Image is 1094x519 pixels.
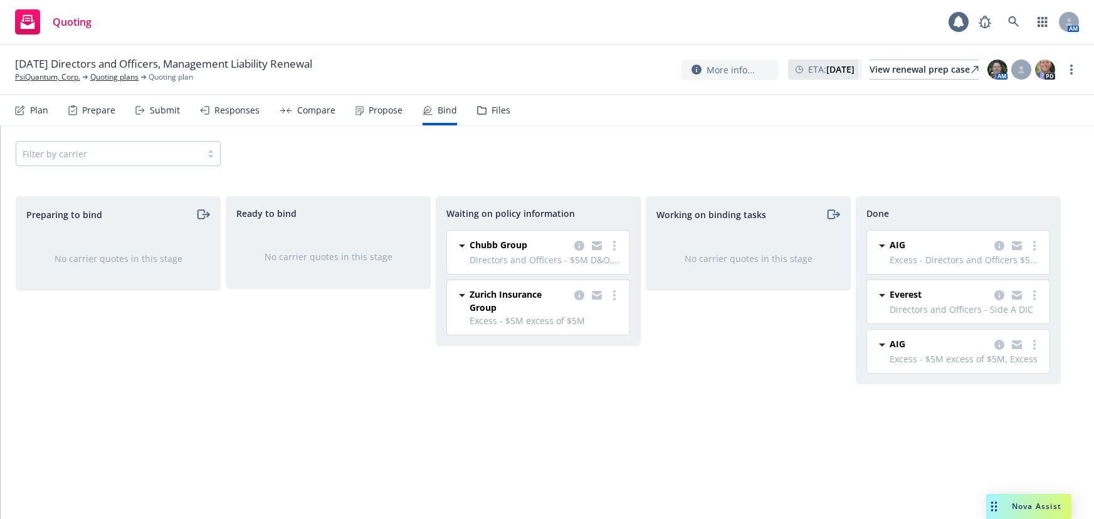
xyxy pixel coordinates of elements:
a: copy logging email [572,288,587,303]
span: Zurich Insurance Group [470,288,569,314]
button: Nova Assist [986,494,1071,519]
a: copy logging email [992,238,1007,253]
div: Submit [150,105,180,115]
a: copy logging email [1009,288,1024,303]
div: Plan [30,105,48,115]
a: Quoting [10,4,97,39]
div: Prepare [82,105,115,115]
div: Files [492,105,510,115]
span: AIG [890,238,905,251]
a: copy logging email [1009,337,1024,352]
a: PsiQuantum, Corp. [15,71,80,83]
span: More info... [707,63,755,76]
a: copy logging email [1009,238,1024,253]
span: Done [866,207,889,220]
div: Propose [369,105,402,115]
a: moveRight [195,207,210,222]
span: Everest [890,288,922,301]
span: Waiting on policy information [446,207,575,220]
a: Search [1001,9,1026,34]
a: View renewal prep case [870,60,979,80]
a: copy logging email [589,288,604,303]
a: Switch app [1030,9,1055,34]
a: more [1064,62,1079,77]
div: View renewal prep case [870,60,979,79]
div: No carrier quotes in this stage [36,252,200,265]
a: more [607,238,622,253]
span: AIG [890,337,905,350]
span: Excess - $5M excess of $5M, Excess [890,352,1042,365]
span: Chubb Group [470,238,527,251]
a: copy logging email [992,337,1007,352]
button: More info... [681,60,778,80]
span: Directors and Officers - Side A DIC [890,303,1042,316]
strong: [DATE] [826,63,855,75]
a: moveRight [825,207,840,222]
img: photo [987,60,1007,80]
div: Drag to move [986,494,1002,519]
div: Responses [214,105,260,115]
div: No carrier quotes in this stage [246,250,410,263]
a: more [1027,238,1042,253]
span: Ready to bind [236,207,297,220]
span: ETA : [808,63,855,76]
span: Quoting plan [149,71,193,83]
div: Bind [438,105,457,115]
a: more [1027,337,1042,352]
a: more [607,288,622,303]
a: Quoting plans [90,71,139,83]
img: photo [1035,60,1055,80]
a: copy logging email [589,238,604,253]
span: Excess - Directors and Officers $5M excess of $10M [890,253,1042,266]
span: Working on binding tasks [656,208,766,221]
span: [DATE] Directors and Officers, Management Liability Renewal [15,56,312,71]
a: copy logging email [572,238,587,253]
span: Quoting [53,17,92,27]
span: Nova Assist [1012,501,1061,511]
div: No carrier quotes in this stage [666,252,830,265]
a: Report a Bug [972,9,997,34]
span: Preparing to bind [26,208,102,221]
div: Compare [297,105,335,115]
a: more [1027,288,1042,303]
a: copy logging email [992,288,1007,303]
span: Excess - $5M excess of $5M [470,314,622,327]
span: Directors and Officers - $5M D&O, Employment Practices Liability - $2M, Fiduciary Liability - $1M [470,253,622,266]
